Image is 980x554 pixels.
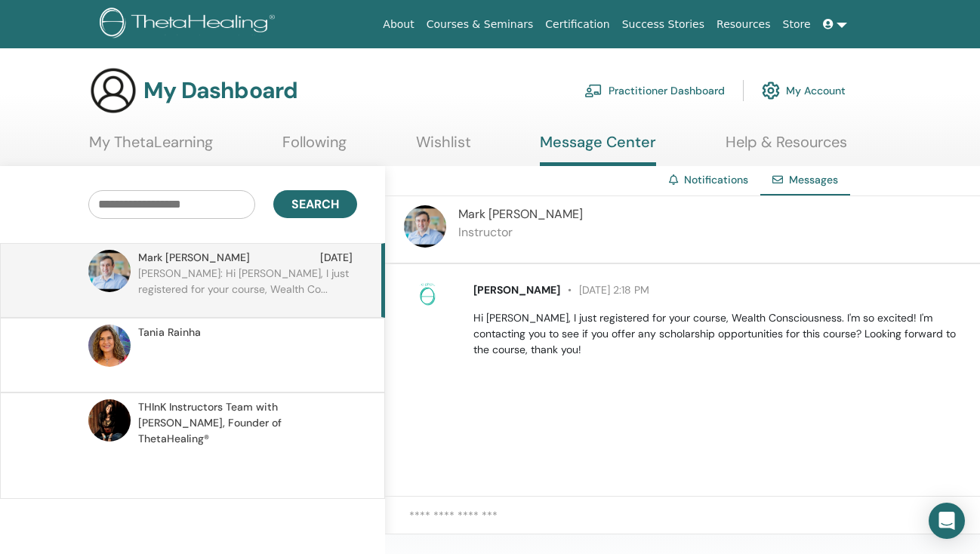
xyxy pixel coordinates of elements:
span: Tania Rainha [138,325,201,340]
p: [PERSON_NAME]: Hi [PERSON_NAME], I just registered for your course, Wealth Co... [138,266,357,311]
span: [DATE] 2:18 PM [560,283,649,297]
span: [DATE] [320,250,353,266]
a: Certification [539,11,615,38]
h3: My Dashboard [143,77,297,104]
span: Mark [PERSON_NAME] [458,206,583,222]
a: Notifications [684,173,748,186]
img: cog.svg [762,78,780,103]
a: Store [777,11,817,38]
span: Messages [789,173,838,186]
img: default.jpg [88,399,131,442]
a: Wishlist [416,133,471,162]
a: Resources [710,11,777,38]
img: no-photo.png [415,282,439,306]
a: Message Center [540,133,656,166]
a: About [377,11,420,38]
img: logo.png [100,8,280,42]
a: Courses & Seminars [421,11,540,38]
span: THInK Instructors Team with [PERSON_NAME], Founder of ThetaHealing® [138,399,353,447]
img: default.jpg [88,250,131,292]
a: Practitioner Dashboard [584,74,725,107]
img: default.jpg [404,205,446,248]
img: default.jpg [88,325,131,367]
div: Open Intercom Messenger [929,503,965,539]
p: Hi [PERSON_NAME], I just registered for your course, Wealth Consciousness. I'm so excited! I'm co... [473,310,963,358]
img: generic-user-icon.jpg [89,66,137,115]
a: Help & Resources [726,133,847,162]
p: Instructor [458,223,583,242]
span: Mark [PERSON_NAME] [138,250,250,266]
a: Success Stories [616,11,710,38]
a: Following [282,133,347,162]
span: [PERSON_NAME] [473,283,560,297]
a: My Account [762,74,846,107]
button: Search [273,190,357,218]
span: Search [291,196,339,212]
a: My ThetaLearning [89,133,213,162]
img: chalkboard-teacher.svg [584,84,602,97]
